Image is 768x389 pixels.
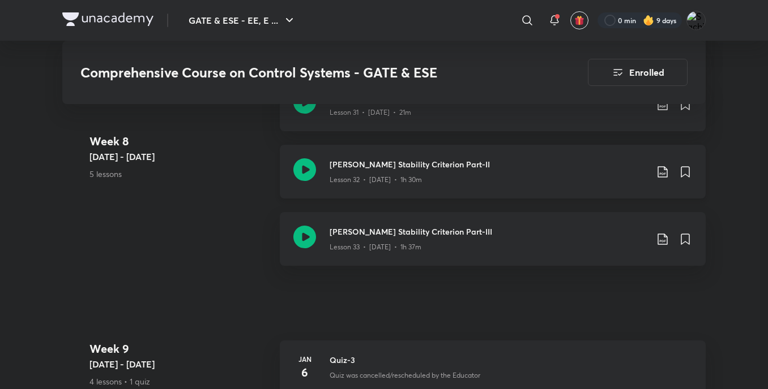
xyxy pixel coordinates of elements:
button: Enrolled [588,59,688,86]
p: Lesson 33 • [DATE] • 1h 37m [330,242,421,252]
h6: Jan [293,354,316,364]
h4: Week 9 [89,340,271,357]
a: [PERSON_NAME] Stability Criterion Part-IILesson 32 • [DATE] • 1h 30m [280,145,706,212]
p: Lesson 31 • [DATE] • 21m [330,107,411,118]
img: Company Logo [62,12,153,26]
img: avatar [574,15,584,25]
h3: Comprehensive Course on Control Systems - GATE & ESE [80,64,524,81]
p: 4 lessons • 1 quiz [89,375,271,387]
p: 5 lessons [89,168,271,180]
button: avatar [570,11,588,29]
p: Quiz was cancelled/rescheduled by the Educator [330,370,480,381]
img: streak [643,15,654,26]
img: Sachin Sonkar [686,11,706,30]
h3: [PERSON_NAME] Stability Criterion Part-III [330,226,647,237]
button: GATE & ESE - EE, E ... [182,9,303,32]
h4: 6 [293,364,316,381]
h3: Quiz-3 [330,354,692,366]
a: [PERSON_NAME] Stability Criterion Part-ILesson 31 • [DATE] • 21m [280,77,706,145]
a: [PERSON_NAME] Stability Criterion Part-IIILesson 33 • [DATE] • 1h 37m [280,212,706,279]
h5: [DATE] - [DATE] [89,357,271,371]
p: Lesson 32 • [DATE] • 1h 30m [330,175,422,185]
h5: [DATE] - [DATE] [89,150,271,163]
h4: Week 8 [89,133,271,150]
a: Company Logo [62,12,153,29]
h3: [PERSON_NAME] Stability Criterion Part-II [330,158,647,170]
